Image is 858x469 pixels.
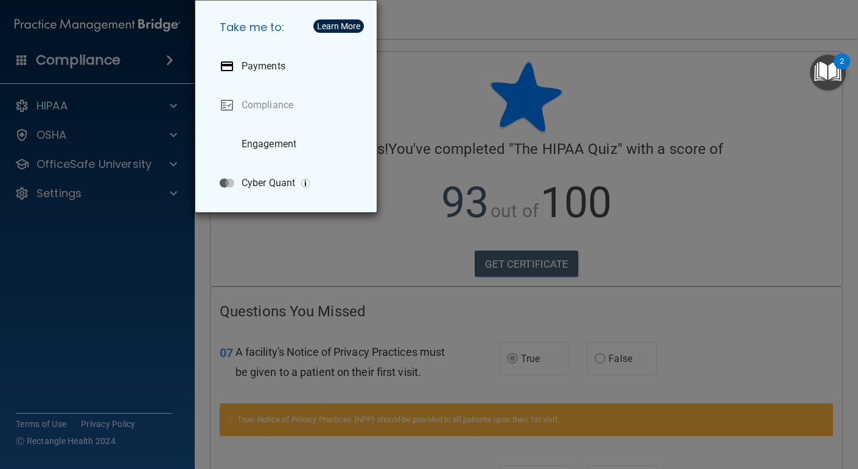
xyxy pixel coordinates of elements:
[210,49,367,83] a: Payments
[317,22,360,30] div: Learn More
[840,61,844,77] div: 2
[242,60,285,72] p: Payments
[810,55,846,91] button: Open Resource Center, 2 new notifications
[210,10,367,44] h5: Take me to:
[313,19,364,33] button: Learn More
[242,177,295,189] p: Cyber Quant
[210,88,367,122] a: Compliance
[210,166,367,200] a: Cyber Quant
[210,127,367,161] a: Engagement
[242,138,296,150] p: Engagement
